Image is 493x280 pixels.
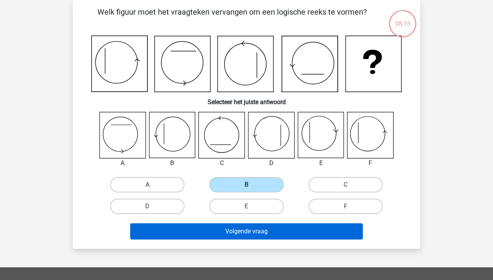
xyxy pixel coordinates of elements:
[94,159,152,168] div: A
[209,177,283,192] label: B
[341,159,399,168] div: F
[388,9,417,29] div: 08:16
[193,159,251,168] div: C
[85,6,379,29] p: Welk figuur moet het vraagteken vervangen om een logische reeks te vormen?
[143,159,201,168] div: B
[242,159,300,168] div: D
[309,177,383,192] label: C
[130,223,363,240] button: Volgende vraag
[110,199,184,214] label: D
[292,159,350,168] div: E
[85,92,408,106] h6: Selecteer het juiste antwoord
[209,199,283,214] label: E
[309,199,383,214] label: F
[110,177,184,192] label: A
